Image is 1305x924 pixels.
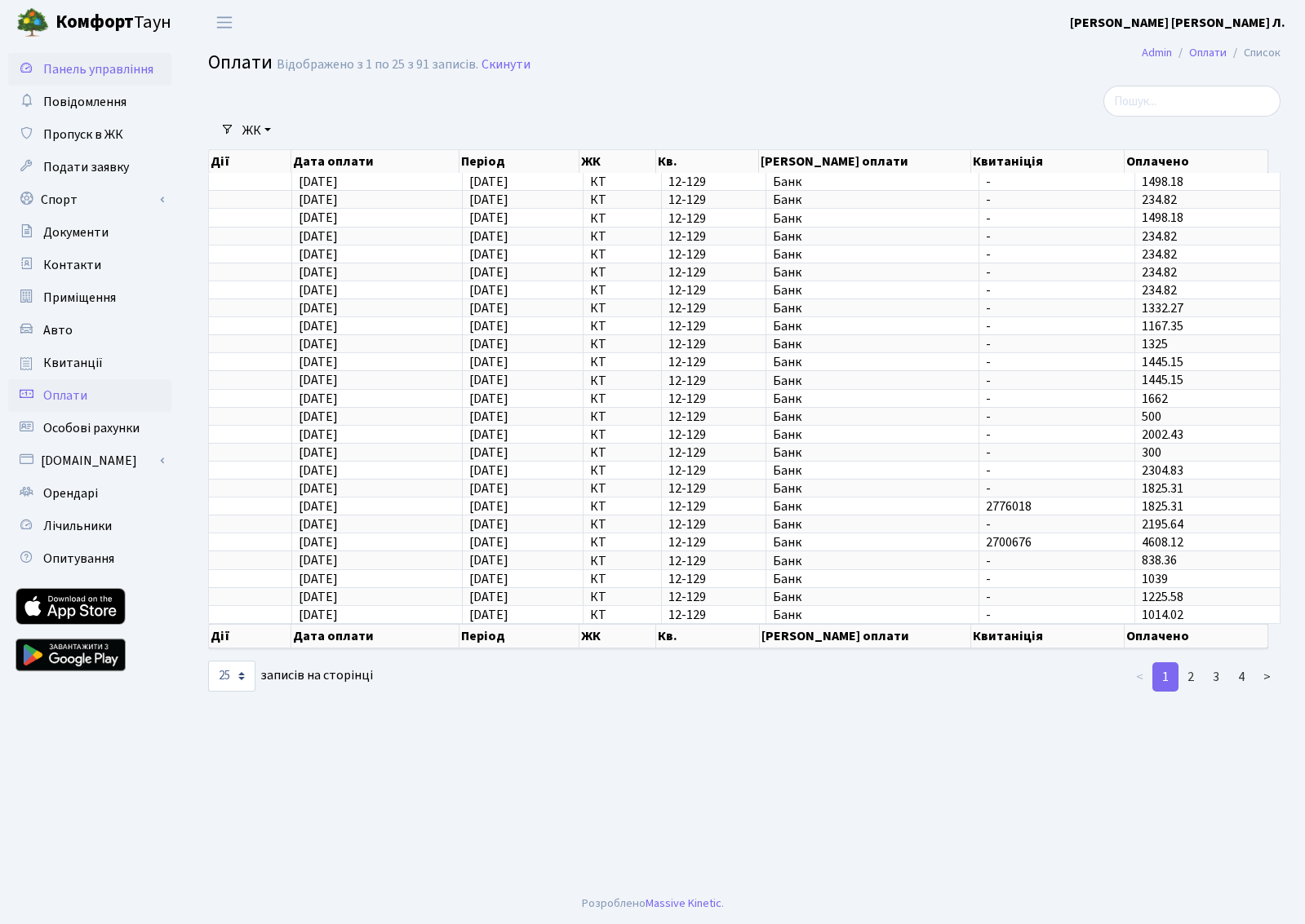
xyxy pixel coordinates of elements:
[43,419,140,437] span: Особові рахунки
[773,356,972,369] span: Банк
[236,117,277,144] a: ЖК
[469,588,508,606] span: [DATE]
[986,302,1127,315] span: -
[590,428,654,441] span: КТ
[986,230,1127,243] span: -
[773,518,972,531] span: Банк
[668,573,760,586] span: 12-129
[582,895,724,913] div: Розроблено .
[1142,552,1177,570] span: 838.36
[773,230,972,243] span: Банк
[668,428,760,441] span: 12-129
[43,387,87,405] span: Оплати
[1142,497,1183,515] span: 1825.31
[299,299,338,317] span: [DATE]
[482,57,530,73] a: Скинути
[208,661,373,692] label: записів на сторінці
[1142,191,1177,209] span: 234.82
[43,223,109,241] span: Документи
[469,444,508,462] span: [DATE]
[469,552,508,570] span: [DATE]
[760,624,970,648] th: [PERSON_NAME] оплати
[1142,263,1177,281] span: 234.82
[590,212,654,225] span: КТ
[590,518,654,531] span: КТ
[668,392,760,405] span: 12-129
[986,374,1127,387] span: -
[986,482,1127,495] span: -
[590,573,654,586] span: КТ
[469,606,508,624] span: [DATE]
[299,263,338,281] span: [DATE]
[469,263,508,281] span: [DATE]
[43,354,103,372] span: Квитанції
[773,428,972,441] span: Банк
[1189,44,1227,61] a: Оплати
[668,175,760,188] span: 12-129
[773,392,972,405] span: Банк
[773,608,972,621] span: Банк
[299,480,338,497] span: [DATE]
[469,210,508,228] span: [DATE]
[1142,570,1168,588] span: 1039
[469,173,508,191] span: [DATE]
[43,289,116,307] span: Приміщення
[986,555,1127,568] span: -
[773,536,972,549] span: Банк
[668,302,760,315] span: 12-129
[971,624,1125,648] th: Квитаніція
[773,284,972,297] span: Банк
[590,193,654,206] span: КТ
[1142,372,1183,390] span: 1445.15
[8,281,171,314] a: Приміщення
[773,555,972,568] span: Банк
[1142,480,1183,497] span: 1825.31
[299,317,338,335] span: [DATE]
[43,126,123,144] span: Пропуск в ЖК
[590,590,654,603] span: КТ
[43,517,112,535] span: Лічильники
[8,118,171,151] a: Пропуск в ЖК
[299,245,338,263] span: [DATE]
[299,390,338,408] span: [DATE]
[459,150,579,173] th: Період
[986,193,1127,206] span: -
[1142,228,1177,245] span: 234.82
[1142,353,1183,371] span: 1445.15
[590,446,654,459] span: КТ
[299,281,338,299] span: [DATE]
[1142,408,1161,426] span: 500
[668,518,760,531] span: 12-129
[1142,299,1183,317] span: 1332.27
[773,410,972,423] span: Банк
[668,482,760,495] span: 12-129
[656,624,760,648] th: Кв.
[1228,662,1254,692] a: 4
[469,570,508,588] span: [DATE]
[1142,390,1168,408] span: 1662
[1125,150,1268,173] th: Оплачено
[668,320,760,333] span: 12-129
[8,183,171,216] a: Спорт
[209,624,291,648] th: Дії
[668,338,760,351] span: 12-129
[8,53,171,86] a: Панель управління
[1070,13,1285,33] a: [PERSON_NAME] [PERSON_NAME] Л.
[986,410,1127,423] span: -
[299,408,338,426] span: [DATE]
[1152,662,1178,692] a: 1
[1142,444,1161,462] span: 300
[590,356,654,369] span: КТ
[8,249,171,281] a: Контакти
[986,590,1127,603] span: -
[469,353,508,371] span: [DATE]
[986,464,1127,477] span: -
[469,191,508,209] span: [DATE]
[209,150,291,173] th: Дії
[1142,44,1172,61] a: Admin
[469,515,508,533] span: [DATE]
[986,284,1127,297] span: -
[773,193,972,206] span: Банк
[1142,606,1183,624] span: 1014.02
[469,390,508,408] span: [DATE]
